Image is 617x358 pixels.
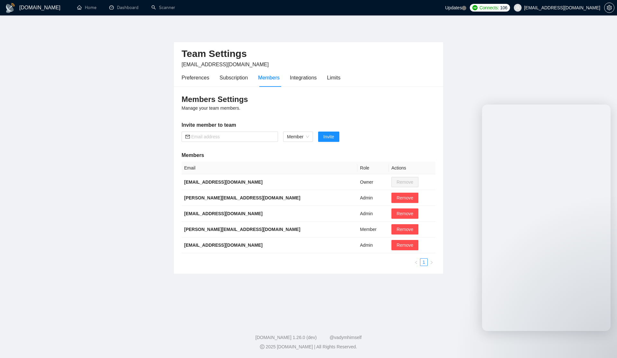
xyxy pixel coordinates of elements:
span: Connects: [479,4,499,11]
iframe: Intercom live chat [482,105,611,331]
b: [PERSON_NAME][EMAIL_ADDRESS][DOMAIN_NAME] [184,227,300,232]
span: mail [185,134,190,139]
b: [EMAIL_ADDRESS][DOMAIN_NAME] [184,211,263,216]
iframe: Intercom live chat [595,336,611,352]
a: homeHome [77,5,96,10]
span: Manage your team members. [182,106,240,111]
span: Invite [323,133,334,140]
th: Email [182,162,357,174]
div: Members [258,74,280,82]
li: Next Page [428,258,435,266]
th: Actions [389,162,435,174]
button: right [428,258,435,266]
button: Remove [391,208,418,219]
a: [DOMAIN_NAME] 1.26.0 (dev) [255,335,317,340]
h5: Members [182,151,435,159]
button: setting [604,3,614,13]
span: copyright [260,344,264,349]
button: Remove [391,193,418,203]
span: Updates [445,5,462,10]
div: Subscription [219,74,248,82]
span: Remove [397,194,413,201]
a: dashboardDashboard [109,5,139,10]
th: Role [357,162,389,174]
img: logo [5,3,15,13]
b: [EMAIL_ADDRESS][DOMAIN_NAME] [184,179,263,185]
h3: Members Settings [182,94,435,105]
td: Admin [357,190,389,206]
span: user [515,5,520,10]
span: Remove [397,226,413,233]
li: 1 [420,258,428,266]
td: Member [357,222,389,237]
b: [PERSON_NAME][EMAIL_ADDRESS][DOMAIN_NAME] [184,195,300,200]
span: Remove [397,210,413,217]
div: 2025 [DOMAIN_NAME] | All Rights Reserved. [5,344,612,350]
span: 106 [500,4,507,11]
a: 1 [420,259,427,266]
button: Remove [391,224,418,234]
span: Remove [397,242,413,249]
li: Previous Page [412,258,420,266]
a: searchScanner [151,5,175,10]
img: upwork-logo.png [472,5,478,10]
button: Invite [318,132,339,142]
span: right [430,261,434,264]
div: Preferences [182,74,209,82]
b: [EMAIL_ADDRESS][DOMAIN_NAME] [184,243,263,248]
td: Admin [357,237,389,253]
td: Owner [357,174,389,190]
div: Integrations [290,74,317,82]
span: [EMAIL_ADDRESS][DOMAIN_NAME] [182,62,269,67]
h2: Team Settings [182,47,435,60]
button: Remove [391,240,418,250]
a: @vadymhimself [329,335,362,340]
div: Limits [327,74,341,82]
span: left [414,261,418,264]
td: Admin [357,206,389,222]
button: left [412,258,420,266]
span: Member [287,132,309,142]
input: Email address [191,133,274,140]
h5: Invite member to team [182,121,435,129]
a: setting [604,5,614,10]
